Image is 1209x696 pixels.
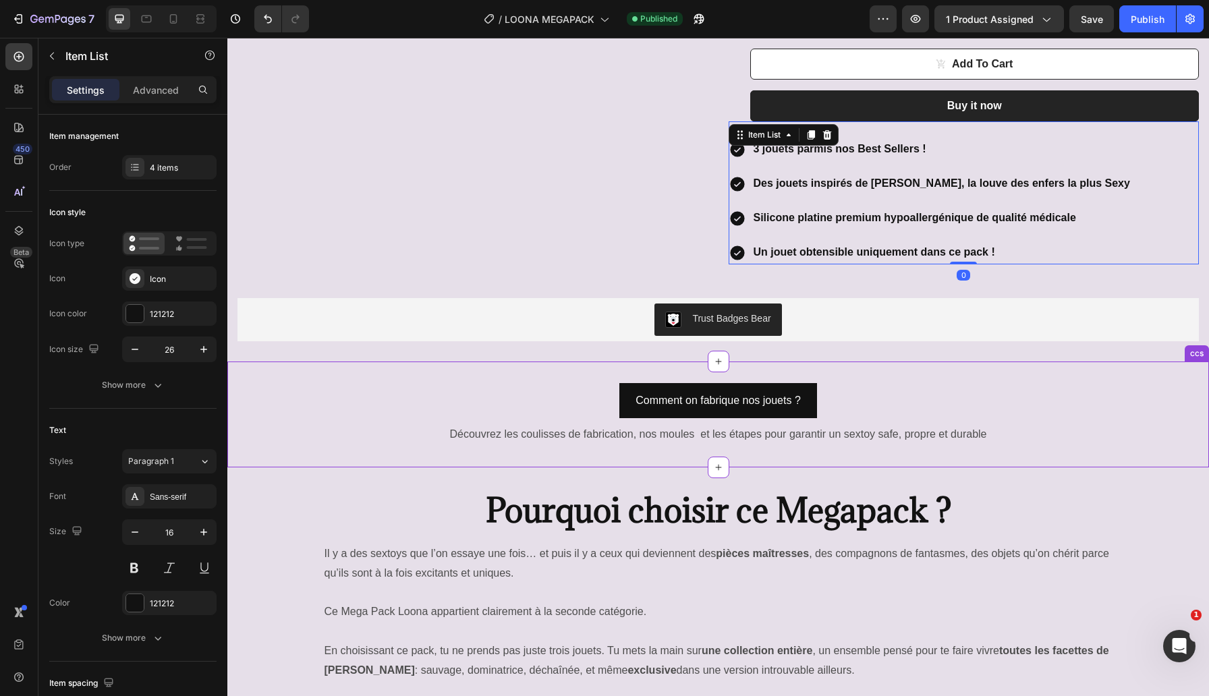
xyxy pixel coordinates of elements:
[526,174,849,185] strong: Silicone platine premium hypoallergénique de qualité médicale
[526,105,699,117] strong: 3 jouets parmis nos Best Sellers !
[49,272,65,285] div: Icon
[1131,12,1164,26] div: Publish
[97,546,885,585] p: Ce Mega Pack Loona appartient clairement à la seconde catégorie.
[427,266,554,298] button: Trust Badges Bear
[729,232,743,243] div: 0
[408,353,573,373] p: Comment on fabrique nos jouets ?
[934,5,1064,32] button: 1 product assigned
[150,598,213,610] div: 121212
[1,387,980,407] p: Découvrez les coulisses de fabrication, nos moules et les étapes pour garantir un sextoy safe, pr...
[49,341,102,359] div: Icon size
[150,273,213,285] div: Icon
[49,523,85,541] div: Size
[128,455,174,467] span: Paragraph 1
[88,11,94,27] p: 7
[438,274,454,290] img: CLDR_q6erfwCEAE=.png
[258,451,724,493] strong: Pourquoi choisir ce Megapack ?
[49,597,70,609] div: Color
[67,83,105,97] p: Settings
[499,12,502,26] span: /
[49,206,86,219] div: Icon style
[49,455,73,467] div: Styles
[254,5,309,32] div: Undo/Redo
[526,140,903,151] strong: Des jouets inspirés de [PERSON_NAME], la louve des enfers la plus Sexy
[400,627,449,638] strong: exclusive
[227,38,1209,696] iframe: Design area
[720,60,775,76] div: Buy it now
[49,490,66,502] div: Font
[97,506,885,546] p: Il y a des sextoys que l’on essaye une fois… et puis il y a ceux qui deviennent des , des compagn...
[518,91,556,103] div: Item List
[97,604,885,643] p: En choisissant ce pack, tu ne prends pas juste trois jouets. Tu mets la main sur , un ensemble pe...
[465,274,543,288] div: Trust Badges Bear
[49,161,72,173] div: Order
[640,13,677,25] span: Published
[523,53,972,84] button: Buy it now
[150,491,213,503] div: Sans-serif
[13,144,32,154] div: 450
[102,378,165,392] div: Show more
[946,12,1034,26] span: 1 product assigned
[960,310,979,322] div: ccs
[49,130,119,142] div: Item management
[65,48,180,64] p: Item List
[1069,5,1114,32] button: Save
[150,162,213,174] div: 4 items
[97,607,882,638] strong: toutes les facettes de [PERSON_NAME]
[150,308,213,320] div: 121212
[488,510,582,521] strong: pièces maîtresses
[1163,630,1196,662] iframe: Intercom live chat
[49,626,217,650] button: Show more
[49,237,84,250] div: Icon type
[10,247,32,258] div: Beta
[1191,610,1202,620] span: 1
[49,674,117,693] div: Item spacing
[526,208,768,220] strong: Un jouet obtensible uniquement dans ce pack !
[49,424,66,436] div: Text
[49,308,87,320] div: Icon color
[49,373,217,397] button: Show more
[102,631,165,645] div: Show more
[122,449,217,473] button: Paragraph 1
[474,607,585,618] strong: une collection entière
[133,83,179,97] p: Advanced
[5,5,101,32] button: 7
[1081,13,1103,25] span: Save
[1119,5,1176,32] button: Publish
[505,12,594,26] span: LOONA MEGAPACK
[392,345,590,381] a: Comment on fabrique nos jouets ?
